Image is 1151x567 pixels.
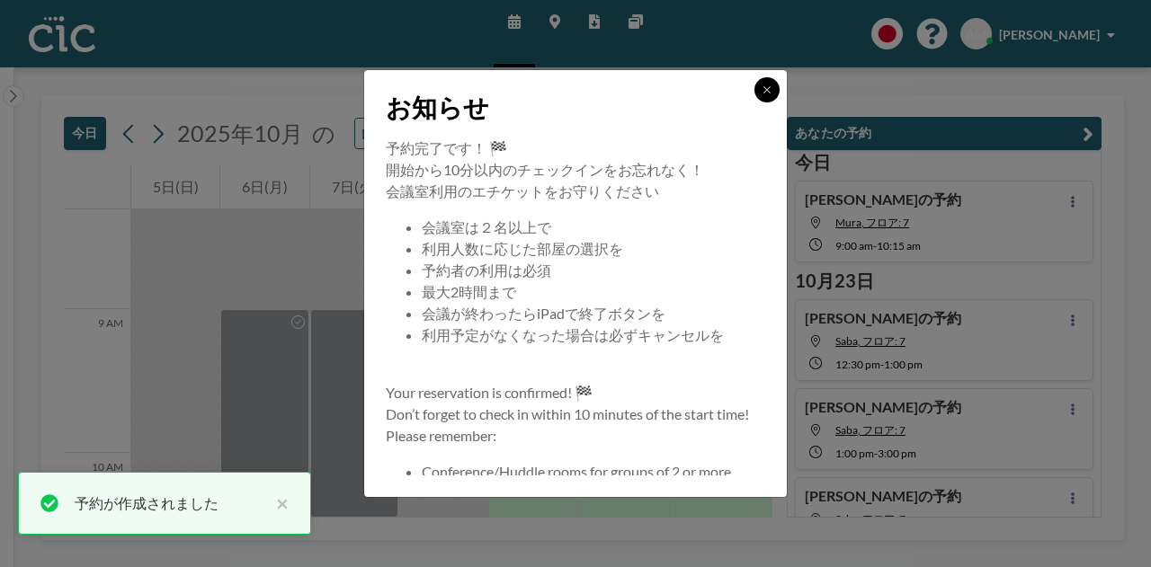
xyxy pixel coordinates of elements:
[75,492,267,514] div: 予約が作成されました
[386,427,496,444] span: Please remember:
[267,492,289,514] button: close
[422,283,516,300] span: 最大2時間まで
[422,326,724,343] span: 利用予定がなくなった場合は必ずキャンセルを
[386,92,489,123] span: お知らせ
[386,182,659,199] span: 会議室利用のエチケットをお守りください
[386,161,704,178] span: 開始から10分以内のチェックインをお忘れなく！
[422,218,551,235] span: 会議室は２名以上で
[422,261,551,279] span: 予約者の利用は必須
[422,240,623,257] span: 利用人数に応じた部屋の選択を
[386,139,507,156] span: 予約完了です！ 🏁
[386,405,749,422] span: Don’t forget to check in within 10 minutes of the start time!
[422,305,665,322] span: 会議が終わったらiPadで終了ボタンを
[386,384,593,401] span: Your reservation is confirmed! 🏁
[422,463,731,480] span: Conference/Huddle rooms for groups of 2 or more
